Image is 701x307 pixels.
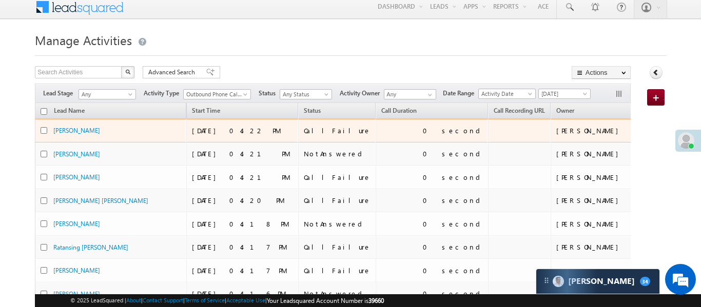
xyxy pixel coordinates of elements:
a: [PERSON_NAME] [53,150,100,158]
div: [DATE] 04:16 PM [192,289,294,298]
img: Search [125,69,130,74]
span: Lead Name [49,105,90,118]
span: Status [259,89,280,98]
button: Actions [572,66,631,79]
div: NotAnswered [304,149,371,158]
span: Owner [556,107,574,114]
span: Your Leadsquared Account Number is [267,297,384,304]
span: © 2025 LeadSquared | | | | | [70,296,384,305]
div: 0 second [423,126,484,135]
div: [DATE] 04:17 PM [192,242,294,252]
span: Lead Stage [43,89,77,98]
input: Check all records [41,108,47,115]
a: Outbound Phone Call Activity [183,89,251,99]
a: Contact Support [143,297,183,303]
a: [PERSON_NAME] [53,173,100,181]
span: Manage Activities [35,32,132,48]
a: Any [79,89,136,99]
div: [PERSON_NAME] .d [556,266,641,275]
a: [PERSON_NAME] [53,267,100,274]
a: Terms of Service [185,297,225,303]
span: Any Status [280,90,329,99]
div: 0 second [423,219,484,229]
a: [DATE] [538,89,591,99]
span: Outbound Phone Call Activity [184,90,246,99]
span: 39660 [368,297,384,304]
div: 0 second [423,242,484,252]
span: Advanced Search [148,68,198,77]
a: [PERSON_NAME] [PERSON_NAME] [53,197,148,204]
a: Show All Items [422,90,435,100]
a: [PERSON_NAME] [53,290,100,298]
div: 0 second [423,149,484,158]
div: [PERSON_NAME] .d [556,196,641,205]
div: [DATE] 04:21 PM [192,149,294,158]
div: CallFailure [304,266,371,275]
div: CallFailure [304,242,371,252]
span: 34 [640,277,650,286]
div: [PERSON_NAME] .d [556,242,641,252]
div: 0 second [423,289,484,298]
div: [DATE] 04:17 PM [192,266,294,275]
div: NotAnswered [304,289,371,298]
div: [DATE] 04:21 PM [192,173,294,182]
span: Call Duration [381,107,417,114]
div: [PERSON_NAME] .d [556,126,641,135]
a: Call Duration [376,105,422,118]
img: Carter [553,276,564,287]
a: Acceptable Use [226,297,265,303]
span: Activity Type [144,89,183,98]
div: 0 second [423,266,484,275]
div: [DATE] 04:22 PM [192,126,294,135]
a: [PERSON_NAME] [53,220,100,228]
span: Activity Date [479,89,532,98]
div: [PERSON_NAME] .d [556,149,641,158]
div: 0 second [423,173,484,182]
span: Call Recording URL [494,107,545,114]
a: Status [299,105,326,118]
div: [DATE] 04:18 PM [192,219,294,229]
input: Type to Search [384,89,436,99]
span: [DATE] [539,89,588,98]
div: 0 second [423,196,484,205]
span: Start Time [192,107,220,114]
div: [PERSON_NAME] .d [556,219,641,229]
img: carter-drag [542,276,551,284]
a: About [126,297,141,303]
span: Date Range [443,89,478,98]
a: Activity Date [478,89,536,99]
span: Any [79,90,132,99]
a: Start Time [187,105,225,118]
div: carter-dragCarter[PERSON_NAME]34 [536,269,660,294]
div: [PERSON_NAME] .d [556,173,641,182]
div: CallFailure [304,126,371,135]
div: NotAnswered [304,219,371,229]
a: [PERSON_NAME] [53,127,100,134]
div: [DATE] 04:20 PM [192,196,294,205]
a: Ratansing [PERSON_NAME] [53,243,128,251]
div: CallFailure [304,173,371,182]
span: Status [304,107,321,114]
div: CallFailure [304,196,371,205]
span: Activity Owner [340,89,384,98]
a: Any Status [280,89,332,99]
